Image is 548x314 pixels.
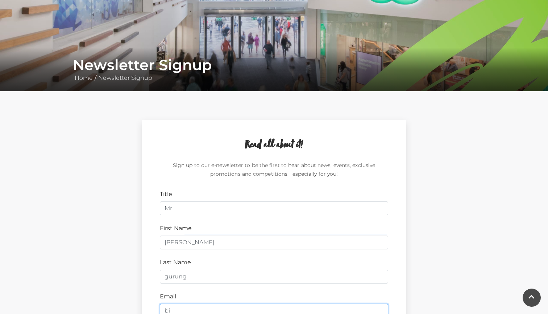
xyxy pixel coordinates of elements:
[160,292,176,301] label: Email
[160,258,191,267] label: Last Name
[73,74,95,81] a: Home
[160,138,388,152] h2: Read all about it!
[160,224,192,233] label: First Name
[160,190,172,199] label: Title
[96,74,154,81] a: Newsletter Signup
[160,161,388,181] p: Sign up to our e-newsletter to be the first to hear about news, events, exclusive promotions and ...
[73,56,475,74] h1: Newsletter Signup
[67,56,481,82] div: /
